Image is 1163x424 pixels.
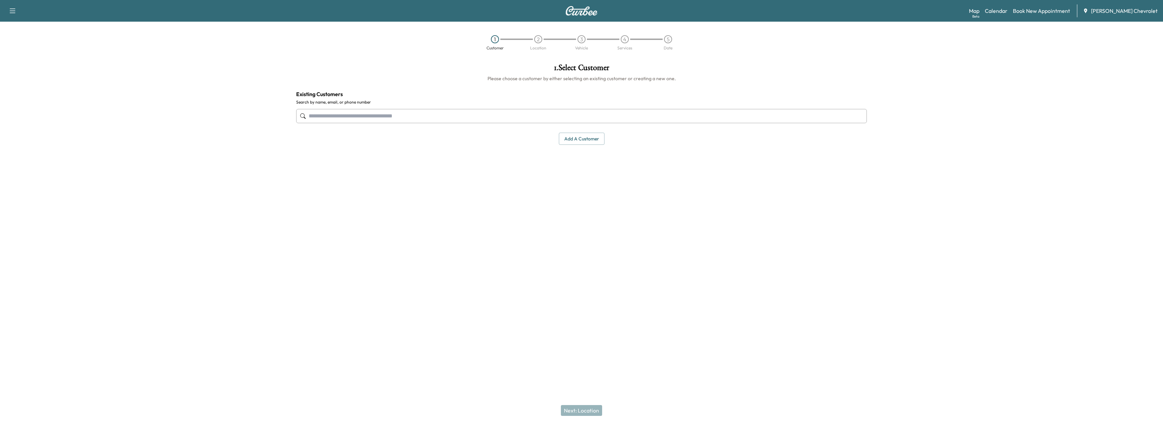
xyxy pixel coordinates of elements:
[985,7,1007,15] a: Calendar
[577,35,586,43] div: 3
[617,46,632,50] div: Services
[296,90,867,98] h4: Existing Customers
[664,46,672,50] div: Date
[296,99,867,105] label: Search by name, email, or phone number
[296,75,867,82] h6: Please choose a customer by either selecting an existing customer or creating a new one.
[296,64,867,75] h1: 1 . Select Customer
[565,6,598,16] img: Curbee Logo
[559,133,604,145] button: Add a customer
[530,46,546,50] div: Location
[1091,7,1158,15] span: [PERSON_NAME] Chevrolet
[969,7,979,15] a: MapBeta
[972,14,979,19] div: Beta
[621,35,629,43] div: 4
[575,46,588,50] div: Vehicle
[534,35,542,43] div: 2
[1013,7,1070,15] a: Book New Appointment
[486,46,504,50] div: Customer
[491,35,499,43] div: 1
[664,35,672,43] div: 5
